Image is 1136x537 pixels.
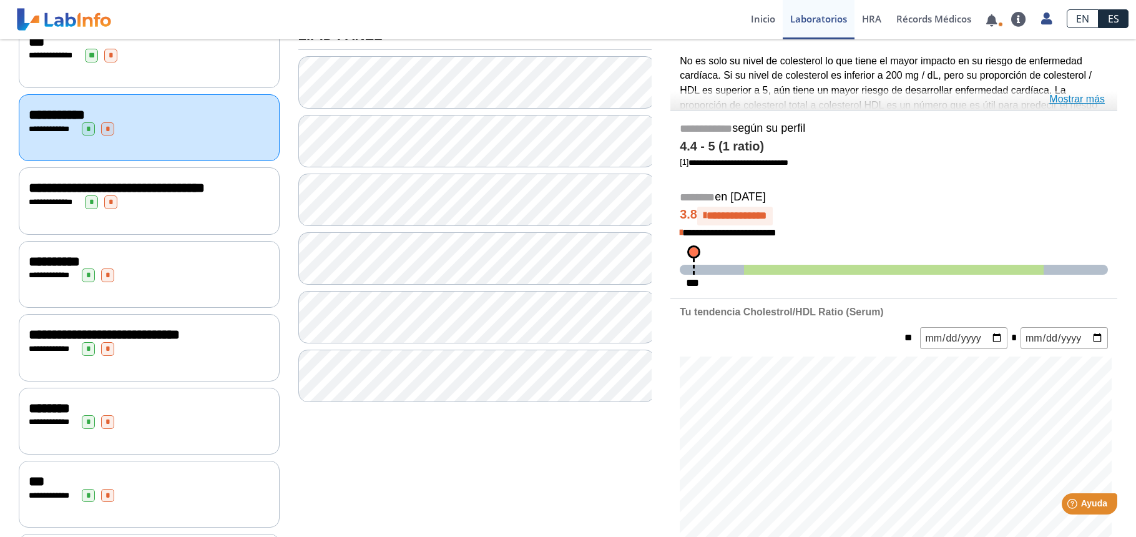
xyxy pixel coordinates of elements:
[862,12,881,25] span: HRA
[680,54,1108,144] p: No es solo su nivel de colesterol lo que tiene el mayor impacto en su riesgo de enfermedad cardía...
[1049,92,1105,107] a: Mostrar más
[680,190,1108,205] h5: en [DATE]
[680,307,883,317] b: Tu tendencia Cholestrol/HDL Ratio (Serum)
[680,139,1108,154] h4: 4.4 - 5 (1 ratio)
[1067,9,1099,28] a: EN
[680,207,1108,225] h4: 3.8
[1025,488,1122,523] iframe: Help widget launcher
[680,122,1108,136] h5: según su perfil
[920,327,1007,349] input: mm/dd/yyyy
[1099,9,1129,28] a: ES
[1021,327,1108,349] input: mm/dd/yyyy
[680,157,788,167] a: [1]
